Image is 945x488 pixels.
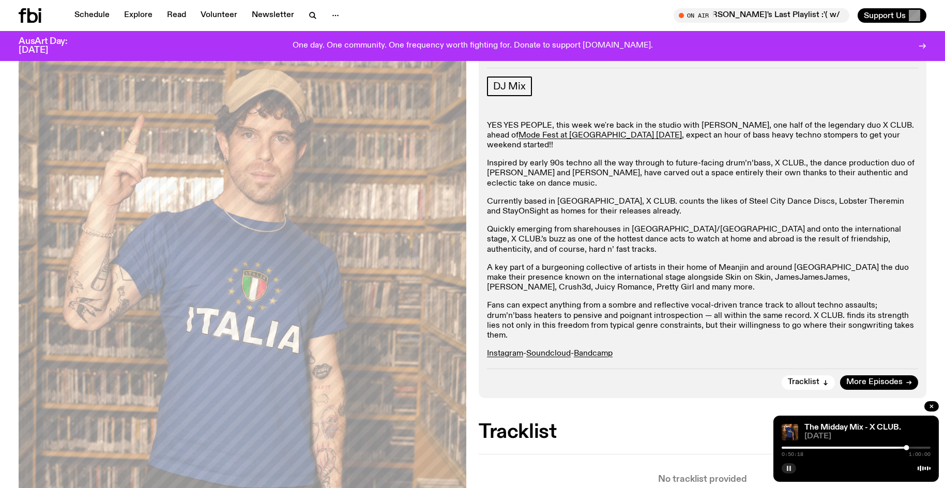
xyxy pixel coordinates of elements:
p: No tracklist provided [479,475,926,484]
a: Instagram [487,349,523,358]
a: DJ Mix [487,77,532,96]
a: Read [161,8,192,23]
span: [DATE] [804,433,931,440]
a: Mode Fest at [GEOGRAPHIC_DATA] [DATE] [519,131,682,140]
p: Fans can expect anything from a sombre and reflective vocal-driven trance track to allout techno ... [487,301,918,341]
a: Volunteer [194,8,243,23]
button: Tracklist [782,375,835,390]
span: DJ Mix [493,81,526,92]
span: Tracklist [788,378,819,386]
p: YES YES PEOPLE, this week we're back in the studio with [PERSON_NAME], one half of the legendary ... [487,121,918,151]
a: Soundcloud [526,349,571,358]
a: Bandcamp [574,349,613,358]
h2: Tracklist [479,423,926,441]
a: Newsletter [246,8,300,23]
a: Explore [118,8,159,23]
p: Inspired by early 90s techno all the way through to future-facing drum’n’bass, X CLUB., the dance... [487,159,918,189]
a: Schedule [68,8,116,23]
span: More Episodes [846,378,903,386]
button: On AirThe Playlist / [PERSON_NAME]'s Last Playlist :'( w/ [PERSON_NAME], [PERSON_NAME], [PERSON_N... [674,8,849,23]
h3: AusArt Day: [DATE] [19,37,85,55]
button: Support Us [858,8,926,23]
span: 1:00:00 [909,452,931,457]
p: - - [487,349,918,359]
span: 0:50:18 [782,452,803,457]
a: The Midday Mix - X CLUB. [804,423,901,432]
span: Support Us [864,11,906,20]
p: Currently based in [GEOGRAPHIC_DATA], X CLUB. counts the likes of Steel City Dance Discs, Lobster... [487,197,918,217]
p: Quickly emerging from sharehouses in [GEOGRAPHIC_DATA]/[GEOGRAPHIC_DATA] and onto the internation... [487,225,918,255]
p: A key part of a burgeoning collective of artists in their home of Meanjin and around [GEOGRAPHIC_... [487,263,918,293]
p: One day. One community. One frequency worth fighting for. Donate to support [DOMAIN_NAME]. [293,41,653,51]
a: More Episodes [840,375,918,390]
